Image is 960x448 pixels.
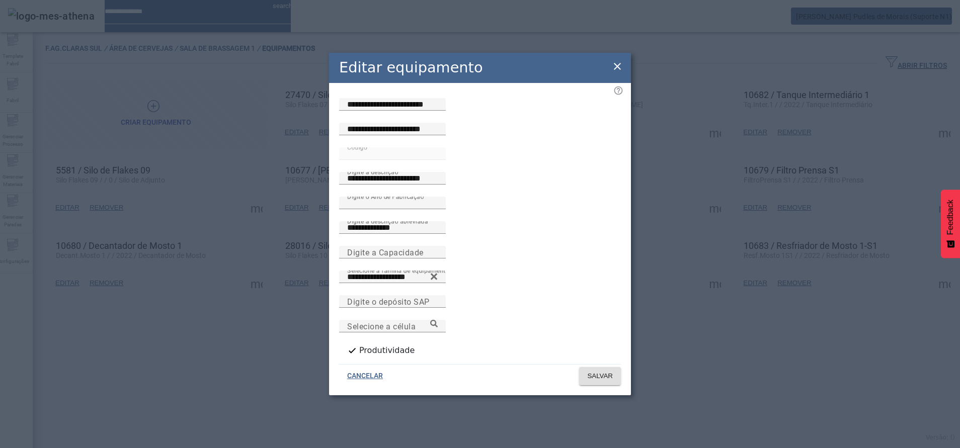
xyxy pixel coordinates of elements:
[946,200,955,235] span: Feedback
[339,367,391,385] button: CANCELAR
[347,271,438,283] input: Number
[347,143,367,150] mat-label: Código
[941,190,960,258] button: Feedback - Mostrar pesquisa
[339,57,483,78] h2: Editar equipamento
[347,193,424,200] mat-label: Digite o Ano de Fabricação
[347,266,449,274] mat-label: Selecione a família de equipamento
[347,217,428,224] mat-label: Digite a descrição abreviada
[579,367,621,385] button: SALVAR
[347,320,438,332] input: Number
[357,344,415,356] label: Produtividade
[347,247,424,257] mat-label: Digite a Capacidade
[347,168,398,175] mat-label: Digite a descrição
[347,321,416,331] mat-label: Selecione a célula
[587,371,613,381] span: SALVAR
[347,371,383,381] span: CANCELAR
[347,297,430,306] mat-label: Digite o depósito SAP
